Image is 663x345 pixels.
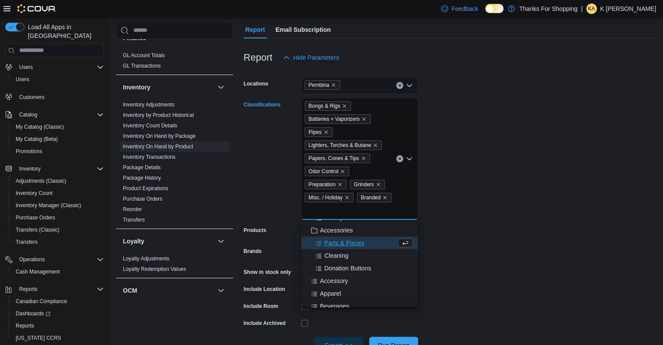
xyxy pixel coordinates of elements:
[16,254,48,265] button: Operations
[12,212,59,223] a: Purchase Orders
[16,164,44,174] button: Inventory
[340,169,345,174] button: Remove Odor Control from selection in this group
[16,76,29,83] span: Users
[309,193,343,202] span: Misc. / Holiday
[12,333,65,343] a: [US_STATE] CCRS
[123,143,193,150] a: Inventory On Hand by Product
[9,295,107,307] button: Canadian Compliance
[123,195,163,202] span: Purchase Orders
[123,52,165,59] span: GL Account Totals
[301,287,418,300] button: Apparel
[123,196,163,202] a: Purchase Orders
[123,266,186,272] a: Loyalty Redemption Values
[376,182,381,187] button: Remove Grinders from selection in this group
[12,74,33,85] a: Users
[320,302,349,311] span: Beverages
[406,155,413,162] button: Close list of options
[123,164,161,171] span: Package Details
[2,253,107,266] button: Operations
[324,213,343,222] span: Lottery
[12,74,104,85] span: Users
[123,123,177,129] a: Inventory Count Details
[123,63,161,69] a: GL Transactions
[309,81,329,89] span: Pembina
[309,115,360,123] span: Batteries + Vaporizers
[116,253,233,278] div: Loyalty
[123,174,161,181] span: Package History
[19,256,45,263] span: Operations
[19,64,33,71] span: Users
[123,255,170,262] span: Loyalty Adjustments
[123,206,142,213] span: Reorder
[16,284,104,294] span: Reports
[305,127,333,137] span: Pipes
[9,266,107,278] button: Cash Management
[12,225,63,235] a: Transfers (Classic)
[123,154,176,160] a: Inventory Transactions
[244,227,266,234] label: Products
[12,266,104,277] span: Cash Management
[2,109,107,121] button: Catalog
[123,133,196,139] a: Inventory On Hand by Package
[216,285,226,296] button: OCM
[17,4,56,13] img: Cova
[2,61,107,73] button: Users
[301,237,418,249] button: Parts & Pieces
[16,178,66,184] span: Adjustments (Classic)
[275,21,331,38] span: Email Subscription
[16,136,58,143] span: My Catalog (Beta)
[16,322,34,329] span: Reports
[9,307,107,320] a: Dashboards
[16,202,81,209] span: Inventory Manager (Classic)
[123,237,144,246] h3: Loyalty
[123,256,170,262] a: Loyalty Adjustments
[9,224,107,236] button: Transfers (Classic)
[12,176,70,186] a: Adjustments (Classic)
[12,296,104,307] span: Canadian Compliance
[116,99,233,229] div: Inventory
[16,62,104,72] span: Users
[519,3,578,14] p: Thanks For Shopping
[123,62,161,69] span: GL Transactions
[12,146,104,157] span: Promotions
[244,101,281,108] label: Classifications
[9,187,107,199] button: Inventory Count
[123,112,194,119] span: Inventory by Product Historical
[123,266,186,273] span: Loyalty Redemption Values
[9,73,107,85] button: Users
[16,62,36,72] button: Users
[244,320,286,327] label: Include Archived
[12,321,37,331] a: Reports
[123,143,193,150] span: Inventory On Hand by Product
[12,200,104,211] span: Inventory Manager (Classic)
[344,195,350,200] button: Remove Misc. / Holiday from selection in this group
[305,80,340,90] span: Pembina
[16,92,104,102] span: Customers
[123,206,142,212] a: Reorder
[123,83,214,92] button: Inventory
[12,308,104,319] span: Dashboards
[16,214,55,221] span: Purchase Orders
[305,180,347,189] span: Preparation
[123,286,214,295] button: OCM
[9,199,107,212] button: Inventory Manager (Classic)
[123,216,145,223] span: Transfers
[12,188,56,198] a: Inventory Count
[305,140,382,150] span: Lighters, Torches & Butane
[244,52,272,63] h3: Report
[12,134,104,144] span: My Catalog (Beta)
[123,286,137,295] h3: OCM
[406,82,413,89] button: Open list of options
[600,3,656,14] p: K [PERSON_NAME]
[123,102,174,108] a: Inventory Adjustments
[9,121,107,133] button: My Catalog (Classic)
[12,176,104,186] span: Adjustments (Classic)
[452,4,478,13] span: Feedback
[305,101,351,111] span: Bongs & Rigs
[123,52,165,58] a: GL Account Totals
[320,226,353,235] span: Accessories
[323,130,329,135] button: Remove Pipes from selection in this group
[123,185,168,191] a: Product Expirations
